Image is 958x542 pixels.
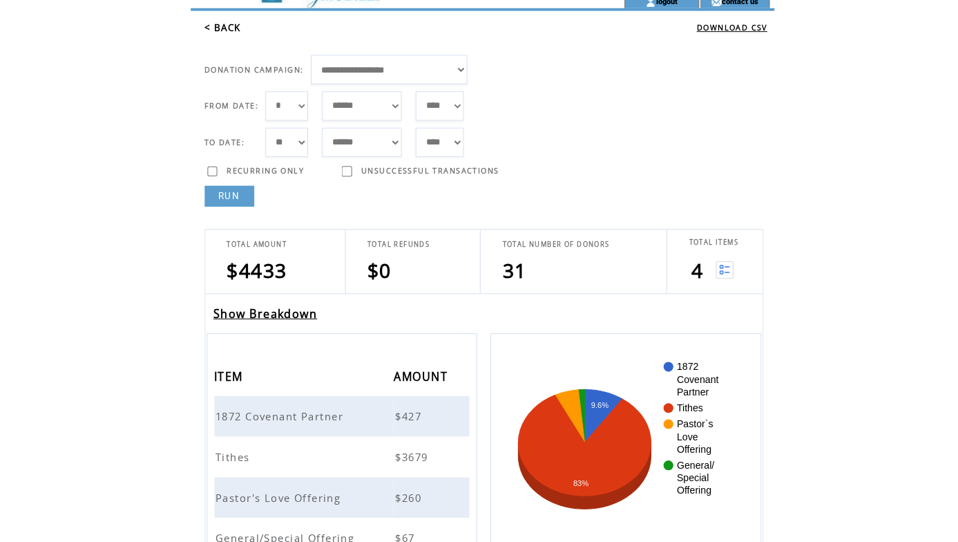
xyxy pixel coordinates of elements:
[671,480,706,491] text: Offering
[215,445,253,459] span: Tithes
[214,368,246,376] a: ITEM
[671,439,706,450] text: Offering
[365,254,390,281] span: $0
[671,414,707,425] text: Pastor`s
[587,396,604,404] text: 9.6%
[499,237,604,246] span: TOTAL NUMBER OF DONORS
[204,136,245,146] span: TO DATE:
[204,64,303,74] span: DONATION CAMPAIGN:
[671,382,703,393] text: Partner
[671,455,709,466] text: General/
[499,254,523,281] span: 31
[393,405,422,419] span: $427
[359,165,495,174] span: UNSUCCESSFUL TRANSACTIONS
[204,184,253,205] a: RUN
[392,362,448,387] span: AMOUNT
[215,525,356,539] span: General/Special Offering
[691,23,761,32] a: DOWNLOAD CSV
[213,303,316,318] a: Show Breakdown
[204,100,258,110] span: FROM DATE:
[393,485,422,499] span: $260
[215,405,345,419] span: 1872 Covenant Partner
[569,474,584,483] text: 83%
[683,235,732,244] span: TOTAL ITEMS
[215,525,356,538] a: General/Special Offering
[214,362,246,387] span: ITEM
[227,237,286,246] span: TOTAL AMOUNT
[710,259,727,276] img: View list
[204,21,240,34] a: < BACK
[215,485,343,499] span: Pastor's Love Offering
[215,405,345,418] a: 1872 Covenant Partner
[393,525,416,539] span: $67
[365,237,427,246] span: TOTAL REFUNDS
[671,357,693,368] text: 1872
[215,445,253,458] a: Tithes
[671,370,713,381] text: Covenant
[671,467,703,478] text: Special
[671,427,693,438] text: Love
[392,368,448,376] a: AMOUNT
[227,254,287,281] span: $4433
[671,398,698,409] text: Tithes
[685,254,697,281] span: 4
[226,165,303,174] span: RECURRING ONLY
[393,445,429,459] span: $3679
[215,485,343,498] a: Pastor's Love Offering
